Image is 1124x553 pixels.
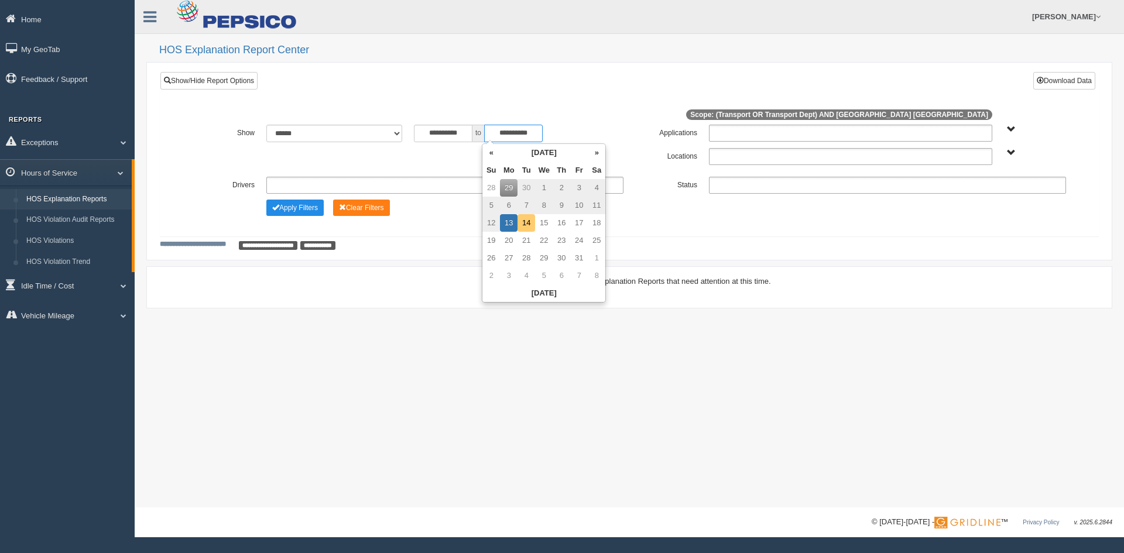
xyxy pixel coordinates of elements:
[518,267,535,284] td: 4
[500,162,518,179] th: Mo
[535,214,553,232] td: 15
[482,232,500,249] td: 19
[500,197,518,214] td: 6
[482,144,500,162] th: «
[535,179,553,197] td: 1
[629,148,703,162] label: Locations
[21,252,132,273] a: HOS Violation Trend
[187,177,261,191] label: Drivers
[535,162,553,179] th: We
[570,232,588,249] td: 24
[535,249,553,267] td: 29
[160,276,1099,287] div: There are no HOS Violations or Explanation Reports that need attention at this time.
[588,232,605,249] td: 25
[872,516,1112,528] div: © [DATE]-[DATE] - ™
[553,197,570,214] td: 9
[570,197,588,214] td: 10
[553,179,570,197] td: 2
[934,517,1000,528] img: Gridline
[159,44,1112,56] h2: HOS Explanation Report Center
[588,214,605,232] td: 18
[482,162,500,179] th: Su
[588,249,605,267] td: 1
[518,179,535,197] td: 30
[21,231,132,252] a: HOS Violations
[333,200,390,216] button: Change Filter Options
[1074,519,1112,525] span: v. 2025.6.2844
[1033,72,1095,90] button: Download Data
[482,179,500,197] td: 28
[553,267,570,284] td: 6
[553,214,570,232] td: 16
[21,189,132,210] a: HOS Explanation Reports
[535,197,553,214] td: 8
[500,179,518,197] td: 29
[535,232,553,249] td: 22
[535,267,553,284] td: 5
[686,109,992,120] span: Scope: (Transport OR Transport Dept) AND [GEOGRAPHIC_DATA] [GEOGRAPHIC_DATA]
[570,214,588,232] td: 17
[472,125,484,142] span: to
[629,125,703,139] label: Applications
[570,162,588,179] th: Fr
[518,232,535,249] td: 21
[588,162,605,179] th: Sa
[553,249,570,267] td: 30
[482,214,500,232] td: 12
[482,284,605,302] th: [DATE]
[570,179,588,197] td: 3
[482,267,500,284] td: 2
[500,267,518,284] td: 3
[482,249,500,267] td: 26
[266,200,324,216] button: Change Filter Options
[500,232,518,249] td: 20
[588,144,605,162] th: »
[500,249,518,267] td: 27
[553,162,570,179] th: Th
[629,177,703,191] label: Status
[518,214,535,232] td: 14
[588,197,605,214] td: 11
[21,209,132,231] a: HOS Violation Audit Reports
[518,249,535,267] td: 28
[518,197,535,214] td: 7
[588,179,605,197] td: 4
[482,197,500,214] td: 5
[518,162,535,179] th: Tu
[553,232,570,249] td: 23
[570,267,588,284] td: 7
[187,125,261,139] label: Show
[588,267,605,284] td: 8
[500,214,518,232] td: 13
[1023,519,1059,525] a: Privacy Policy
[570,249,588,267] td: 31
[500,144,588,162] th: [DATE]
[160,72,258,90] a: Show/Hide Report Options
